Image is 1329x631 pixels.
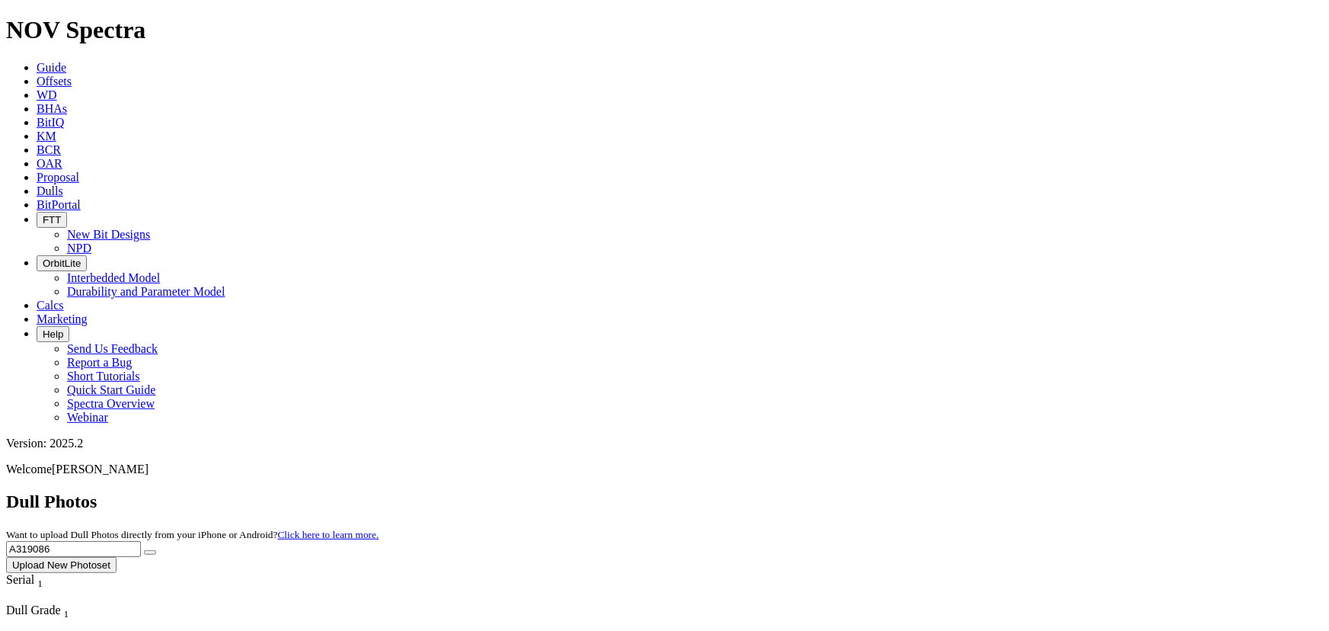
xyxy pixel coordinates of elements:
[6,541,141,557] input: Search Serial Number
[6,492,1323,512] h2: Dull Photos
[43,328,63,340] span: Help
[37,578,43,589] sub: 1
[37,143,61,156] a: BCR
[67,383,155,396] a: Quick Start Guide
[67,285,225,298] a: Durability and Parameter Model
[67,228,150,241] a: New Bit Designs
[67,397,155,410] a: Spectra Overview
[6,463,1323,476] p: Welcome
[6,590,71,604] div: Column Menu
[37,299,64,312] a: Calcs
[6,573,71,590] div: Serial Sort None
[37,61,66,74] a: Guide
[67,411,108,424] a: Webinar
[67,271,160,284] a: Interbedded Model
[37,116,64,129] a: BitIQ
[67,370,140,383] a: Short Tutorials
[64,604,69,617] span: Sort None
[37,75,72,88] a: Offsets
[37,212,67,228] button: FTT
[37,184,63,197] a: Dulls
[6,573,71,604] div: Sort None
[37,326,69,342] button: Help
[278,529,379,540] a: Click here to learn more.
[37,157,62,170] a: OAR
[6,573,34,586] span: Serial
[64,608,69,620] sub: 1
[67,356,132,369] a: Report a Bug
[6,529,379,540] small: Want to upload Dull Photos directly from your iPhone or Android?
[37,130,56,143] a: KM
[6,604,61,617] span: Dull Grade
[37,88,57,101] a: WD
[6,437,1323,450] div: Version: 2025.2
[37,171,79,184] a: Proposal
[6,604,113,620] div: Dull Grade Sort None
[37,198,81,211] a: BitPortal
[37,255,87,271] button: OrbitLite
[67,242,91,255] a: NPD
[6,16,1323,44] h1: NOV Spectra
[43,258,81,269] span: OrbitLite
[52,463,149,476] span: [PERSON_NAME]
[37,573,43,586] span: Sort None
[6,557,117,573] button: Upload New Photoset
[43,214,61,226] span: FTT
[37,312,88,325] a: Marketing
[37,102,67,115] a: BHAs
[67,342,158,355] a: Send Us Feedback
